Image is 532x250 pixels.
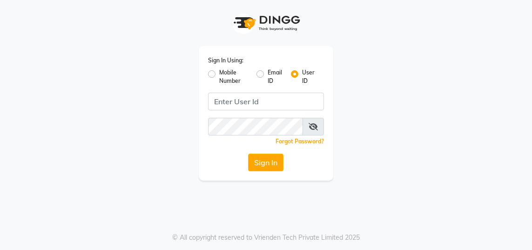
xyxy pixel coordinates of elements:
label: Sign In Using: [208,56,243,65]
input: Username [208,118,303,135]
img: logo1.svg [229,9,303,37]
label: User ID [302,68,317,85]
input: Username [208,93,324,110]
button: Sign In [248,154,283,171]
a: Forgot Password? [276,138,324,145]
label: Mobile Number [219,68,249,85]
label: Email ID [268,68,283,85]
